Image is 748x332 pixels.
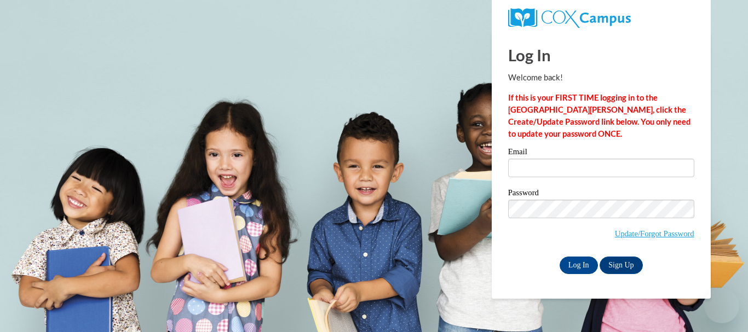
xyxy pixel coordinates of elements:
a: COX Campus [508,8,694,28]
input: Log In [560,257,598,274]
p: Welcome back! [508,72,694,84]
a: Sign Up [600,257,642,274]
label: Password [508,189,694,200]
img: COX Campus [508,8,631,28]
label: Email [508,148,694,159]
a: Update/Forgot Password [615,229,694,238]
h1: Log In [508,44,694,66]
strong: If this is your FIRST TIME logging in to the [GEOGRAPHIC_DATA][PERSON_NAME], click the Create/Upd... [508,93,691,138]
iframe: Button to launch messaging window [704,288,739,323]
